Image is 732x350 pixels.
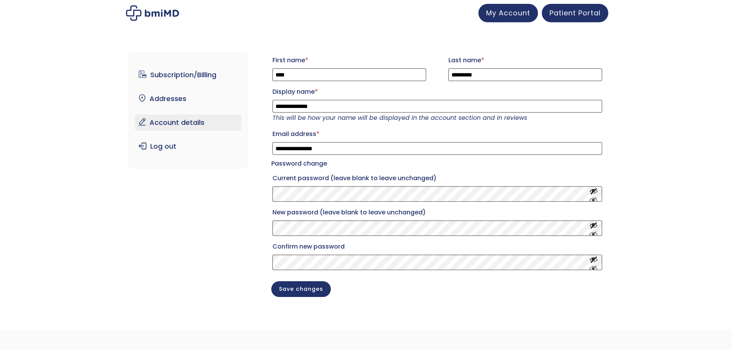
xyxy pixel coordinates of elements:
[272,206,602,219] label: New password (leave blank to leave unchanged)
[272,241,602,253] label: Confirm new password
[542,4,608,22] a: Patient Portal
[135,138,241,154] a: Log out
[272,128,602,140] label: Email address
[478,4,538,22] a: My Account
[272,54,426,66] label: First name
[448,54,602,66] label: Last name
[135,67,241,83] a: Subscription/Billing
[135,91,241,107] a: Addresses
[272,113,527,122] em: This will be how your name will be displayed in the account section and in reviews
[549,8,601,18] span: Patient Portal
[272,172,602,184] label: Current password (leave blank to leave unchanged)
[589,187,598,201] button: Show password
[126,5,179,21] img: My account
[589,255,598,270] button: Show password
[135,114,241,131] a: Account details
[271,158,327,169] legend: Password change
[272,86,602,98] label: Display name
[271,281,331,297] button: Save changes
[486,8,530,18] span: My Account
[129,53,247,168] nav: Account pages
[589,221,598,236] button: Show password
